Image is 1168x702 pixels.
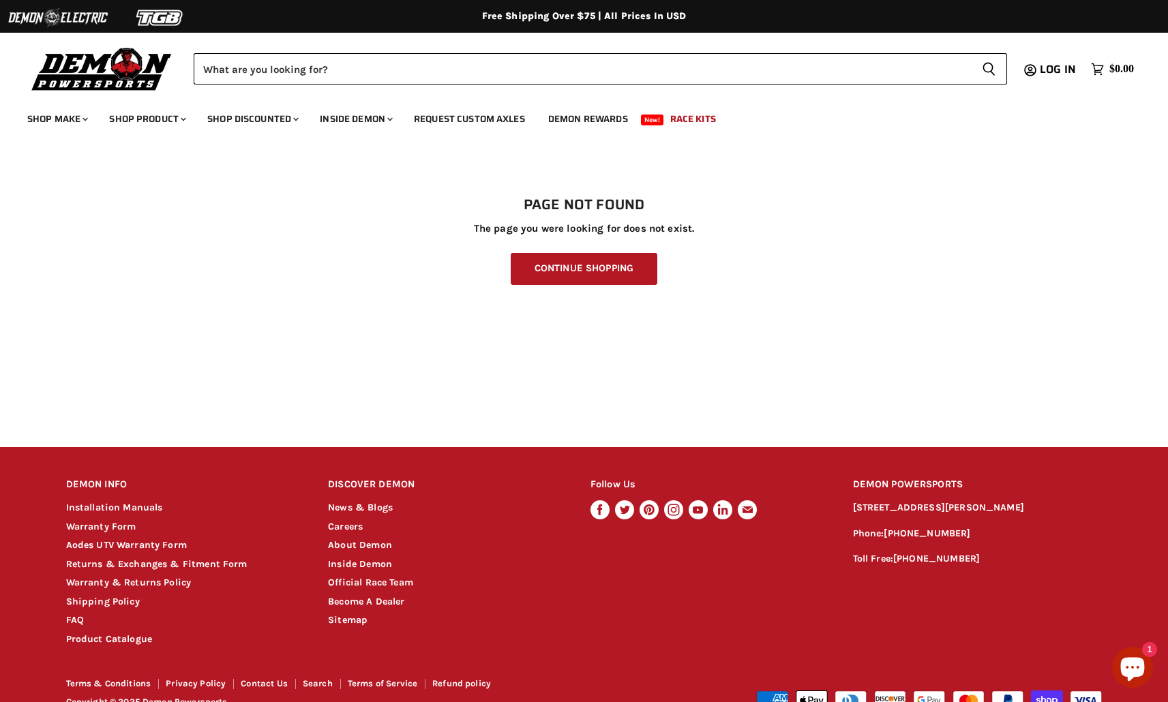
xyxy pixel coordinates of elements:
[99,105,194,133] a: Shop Product
[1034,63,1084,76] a: Log in
[1109,63,1134,76] span: $0.00
[166,678,226,688] a: Privacy Policy
[27,44,177,93] img: Demon Powersports
[17,105,96,133] a: Shop Make
[853,526,1103,542] p: Phone:
[328,502,393,513] a: News & Blogs
[853,469,1103,501] h2: DEMON POWERSPORTS
[66,596,140,607] a: Shipping Policy
[66,223,1103,234] p: The page you were looking for does not exist.
[432,678,491,688] a: Refund policy
[971,53,1007,85] button: Search
[197,105,307,133] a: Shop Discounted
[66,539,187,551] a: Aodes UTV Warranty Form
[328,469,565,501] h2: DISCOVER DEMON
[853,551,1103,567] p: Toll Free:
[328,521,363,532] a: Careers
[109,5,211,31] img: TGB Logo 2
[241,678,288,688] a: Contact Us
[66,521,136,532] a: Warranty Form
[404,105,535,133] a: Request Custom Axles
[328,558,392,570] a: Inside Demon
[66,469,303,501] h2: DEMON INFO
[1040,61,1076,78] span: Log in
[328,596,404,607] a: Become A Dealer
[853,500,1103,516] p: [STREET_ADDRESS][PERSON_NAME]
[328,614,368,626] a: Sitemap
[66,577,192,588] a: Warranty & Returns Policy
[66,502,163,513] a: Installation Manuals
[66,678,151,688] a: Terms & Conditions
[348,678,417,688] a: Terms of Service
[66,197,1103,213] h1: Page not found
[39,10,1130,22] div: Free Shipping Over $75 | All Prices In USD
[1084,59,1141,79] a: $0.00
[1108,647,1157,691] inbox-online-store-chat: Shopify online store chat
[194,53,971,85] input: Search
[328,577,413,588] a: Official Race Team
[538,105,638,133] a: Demon Rewards
[66,633,153,645] a: Product Catalogue
[194,53,1007,85] form: Product
[303,678,333,688] a: Search
[66,558,248,570] a: Returns & Exchanges & Fitment Form
[893,553,980,564] a: [PHONE_NUMBER]
[7,5,109,31] img: Demon Electric Logo 2
[641,115,664,125] span: New!
[884,528,970,539] a: [PHONE_NUMBER]
[66,679,586,693] nav: Footer
[660,105,726,133] a: Race Kits
[310,105,401,133] a: Inside Demon
[590,469,827,501] h2: Follow Us
[17,100,1130,133] ul: Main menu
[511,253,657,285] a: Continue Shopping
[328,539,392,551] a: About Demon
[66,614,84,626] a: FAQ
